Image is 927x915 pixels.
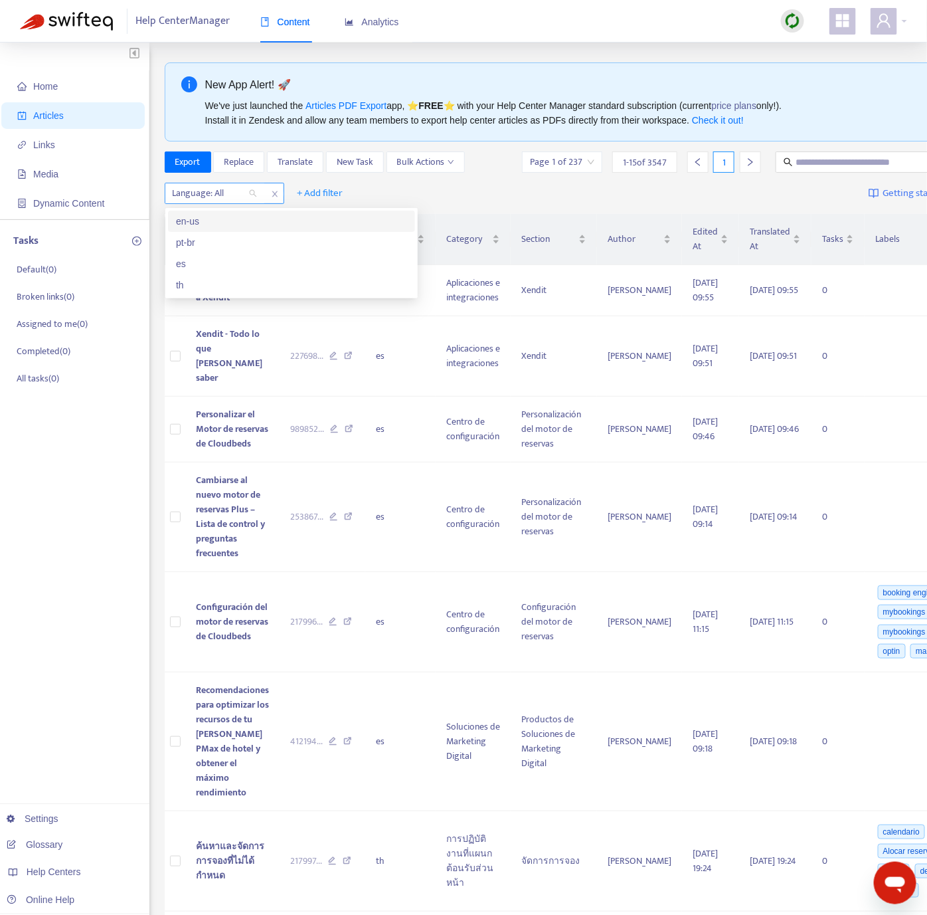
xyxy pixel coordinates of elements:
span: Cambiarse al nuevo motor de reservas Plus – Lista de control y preguntas frecuentes [197,472,266,561]
a: Articles PDF Export [305,100,386,111]
span: + Add filter [297,185,343,201]
p: All tasks ( 0 ) [17,371,59,385]
span: [DATE] 11:15 [693,607,718,637]
span: New Task [337,155,373,169]
span: Replace [224,155,254,169]
span: search [784,157,793,167]
img: image-link [869,188,879,199]
button: + Add filter [288,183,353,204]
span: Personalizar el Motor de reservas de Cloudbeds [197,407,269,451]
span: appstore [835,13,851,29]
div: en-us [176,214,407,229]
span: Dynamic Content [33,198,104,209]
a: Settings [7,813,58,824]
span: 412194 ... [291,734,323,749]
span: Edited At [693,225,718,254]
span: optin [878,644,906,659]
span: Home [33,81,58,92]
button: Replace [213,152,264,173]
span: Tasks [822,232,843,247]
td: [PERSON_NAME] [597,572,682,672]
span: Translate [278,155,313,169]
p: Completed ( 0 ) [17,344,70,358]
td: 0 [811,397,865,462]
b: FREE [418,100,443,111]
td: Centro de configuración [436,462,511,572]
td: การปฏิบัติงานที่แผนกต้อนรับส่วนหน้า [436,811,511,912]
span: 989852 ... [291,422,325,437]
td: 0 [811,672,865,811]
td: Xendit [511,265,597,316]
td: 0 [811,462,865,572]
span: Articles [33,110,64,121]
div: th [168,274,415,296]
span: home [17,82,27,91]
button: Translate [267,152,323,173]
td: [PERSON_NAME] [597,316,682,397]
td: es [365,672,436,811]
td: [PERSON_NAME] [597,397,682,462]
span: account-book [17,111,27,120]
span: [DATE] 09:46 [750,421,799,437]
span: [DATE] 09:55 [693,275,718,305]
span: Help Center Manager [136,9,230,34]
span: [DATE] 09:14 [750,509,798,524]
a: Glossary [7,839,62,850]
span: [DATE] 09:18 [750,734,797,749]
span: Category [446,232,489,247]
span: 217996 ... [291,615,323,629]
th: Author [597,214,682,265]
span: Bulk Actions [397,155,454,169]
td: Soluciones de Marketing Digital [436,672,511,811]
span: Recomendaciones para optimizar los recursos de tu [PERSON_NAME] PMax de hotel y obtener el máximo... [197,682,270,800]
span: calendario [878,825,925,839]
div: es [176,256,407,271]
p: Default ( 0 ) [17,262,56,276]
a: price plans [712,100,757,111]
td: [PERSON_NAME] [597,672,682,811]
td: 0 [811,572,865,672]
td: Personalización del motor de reservas [511,462,597,572]
span: 1 - 15 of 3547 [623,155,667,169]
div: pt-br [168,232,415,253]
td: Centro de configuración [436,397,511,462]
span: info-circle [181,76,197,92]
span: file-image [17,169,27,179]
img: sync.dc5367851b00ba804db3.png [784,13,801,29]
span: left [693,157,703,167]
td: th [365,811,436,912]
td: Personalización del motor de reservas [511,397,597,462]
a: Online Help [7,894,74,905]
span: [DATE] 09:51 [750,348,797,363]
div: en-us [168,211,415,232]
td: [PERSON_NAME] [597,462,682,572]
p: Tasks [13,233,39,249]
span: book [260,17,270,27]
td: 0 [811,265,865,316]
span: Section [521,232,576,247]
th: Translated At [739,214,811,265]
span: link [17,140,27,150]
button: New Task [326,152,384,173]
span: 227698 ... [291,349,324,363]
span: [DATE] 19:24 [750,853,796,868]
span: area-chart [345,17,354,27]
th: Tasks [811,214,865,265]
th: Section [511,214,597,265]
div: pt-br [176,235,407,250]
span: Links [33,140,55,150]
span: Translated At [750,225,790,254]
iframe: Button to launch messaging window [874,862,916,904]
td: es [365,462,436,572]
p: Assigned to me ( 0 ) [17,317,88,331]
span: [DATE] 09:46 [693,414,718,444]
td: Xendit [511,316,597,397]
th: Category [436,214,511,265]
td: [PERSON_NAME] [597,265,682,316]
span: Configuración del motor de reservas de Cloudbeds [197,599,269,644]
a: Check it out! [692,115,744,126]
div: es [168,253,415,274]
th: Edited At [682,214,739,265]
td: [PERSON_NAME] [597,811,682,912]
span: [DATE] 09:18 [693,726,718,756]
